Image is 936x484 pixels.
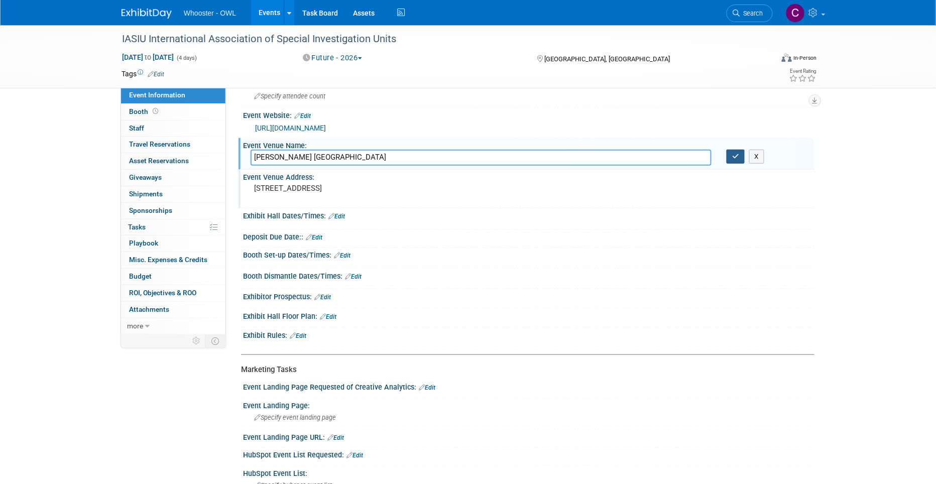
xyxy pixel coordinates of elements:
pre: [STREET_ADDRESS] [254,184,470,193]
div: Event Landing Page URL: [243,430,814,443]
td: Personalize Event Tab Strip [188,334,205,347]
span: Tasks [128,223,146,231]
a: Edit [334,252,350,259]
span: Specify attendee count [254,92,325,100]
a: Misc. Expenses & Credits [121,252,225,268]
a: Asset Reservations [121,153,225,169]
a: Edit [148,71,164,78]
a: more [121,318,225,334]
div: Event Landing Page: [243,398,814,411]
div: Event Landing Page Requested of Creative Analytics: [243,380,814,393]
a: Giveaways [121,170,225,186]
a: Edit [345,273,362,280]
span: Asset Reservations [129,157,189,165]
div: Event Venue Address: [243,170,814,182]
div: Event Rating [789,69,816,74]
a: Staff [121,120,225,137]
span: Budget [129,272,152,280]
a: Sponsorships [121,203,225,219]
a: Booth [121,104,225,120]
div: Marketing Tasks [241,365,807,375]
a: [URL][DOMAIN_NAME] [255,124,326,132]
span: [DATE] [DATE] [122,53,174,62]
span: Search [740,10,763,17]
span: Event Information [129,91,185,99]
div: Event Website: [243,108,814,121]
div: HubSpot Event List Requested: [243,448,814,461]
a: Edit [306,234,322,241]
span: Shipments [129,190,163,198]
span: Playbook [129,239,158,247]
a: Edit [294,112,311,119]
span: Staff [129,124,144,132]
img: Clare Louise Southcombe [786,4,805,23]
div: In-Person [793,54,817,62]
a: Playbook [121,235,225,252]
a: Edit [320,313,336,320]
img: Format-Inperson.png [782,54,792,62]
button: X [749,150,765,164]
a: Edit [290,332,306,339]
div: Booth Set-up Dates/Times: [243,248,814,261]
span: Sponsorships [129,206,172,214]
span: Travel Reservations [129,140,190,148]
td: Tags [122,69,164,79]
span: [GEOGRAPHIC_DATA], [GEOGRAPHIC_DATA] [544,55,670,63]
div: HubSpot Event List: [243,466,814,479]
a: Attachments [121,302,225,318]
div: Booth Dismantle Dates/Times: [243,269,814,282]
span: Specify event landing page [254,414,336,421]
a: ROI, Objectives & ROO [121,285,225,301]
a: Search [727,5,773,22]
span: (4 days) [176,55,197,61]
a: Travel Reservations [121,137,225,153]
img: ExhibitDay [122,9,172,19]
span: more [127,322,143,330]
div: Event Format [714,52,817,67]
div: Exhibit Hall Floor Plan: [243,309,814,322]
a: Tasks [121,219,225,235]
span: Attachments [129,305,169,313]
a: Edit [328,213,345,220]
a: Edit [346,452,363,459]
td: Toggle Event Tabs [205,334,226,347]
span: Giveaways [129,173,162,181]
span: Booth [129,107,160,115]
span: Misc. Expenses & Credits [129,256,207,264]
span: ROI, Objectives & ROO [129,289,196,297]
div: Event Venue Name: [243,138,814,151]
a: Shipments [121,186,225,202]
div: Exhibitor Prospectus: [243,289,814,302]
span: Whooster - OWL [184,9,236,17]
a: Edit [419,384,435,391]
a: Edit [314,294,331,301]
div: Exhibit Hall Dates/Times: [243,208,814,221]
span: Booth not reserved yet [151,107,160,115]
a: Edit [327,434,344,441]
div: Deposit Due Date:: [243,229,814,243]
div: IASIU International Association of Special Investigation Units [119,30,758,48]
div: Exhibit Rules: [243,328,814,341]
a: Budget [121,269,225,285]
a: Event Information [121,87,225,103]
button: Future - 2026 [299,53,366,63]
span: to [143,53,153,61]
